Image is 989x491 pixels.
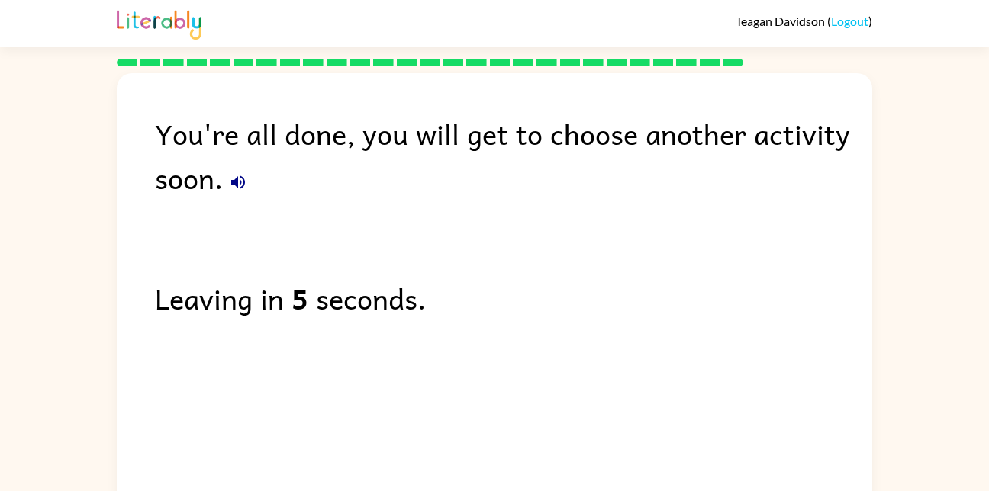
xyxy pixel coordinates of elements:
[831,14,868,28] a: Logout
[736,14,827,28] span: Teagan Davidson
[155,111,872,200] div: You're all done, you will get to choose another activity soon.
[117,6,201,40] img: Literably
[292,276,308,320] b: 5
[736,14,872,28] div: ( )
[155,276,872,320] div: Leaving in seconds.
